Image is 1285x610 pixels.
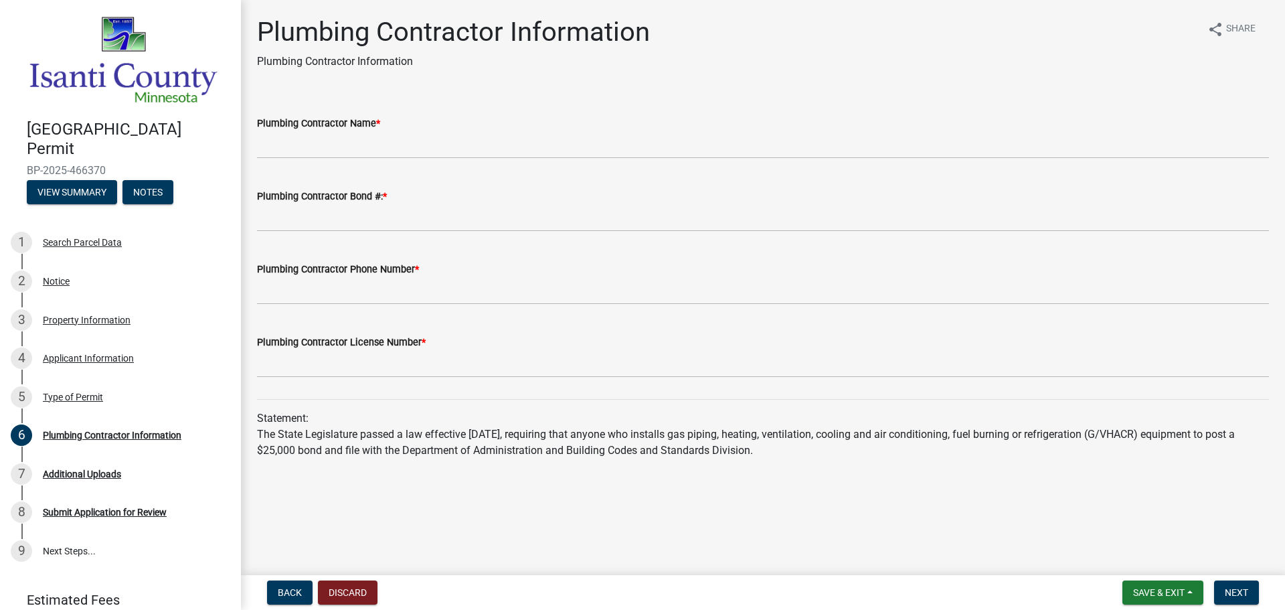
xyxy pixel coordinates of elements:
[11,309,32,331] div: 3
[27,164,214,177] span: BP-2025-466370
[267,581,313,605] button: Back
[122,187,173,198] wm-modal-confirm: Notes
[1214,581,1259,605] button: Next
[257,54,650,70] p: Plumbing Contractor Information
[11,463,32,485] div: 7
[257,119,380,129] label: Plumbing Contractor Name
[43,431,181,440] div: Plumbing Contractor Information
[1225,587,1248,598] span: Next
[257,192,387,202] label: Plumbing Contractor Bond #:
[43,392,103,402] div: Type of Permit
[43,508,167,517] div: Submit Application for Review
[11,386,32,408] div: 5
[43,277,70,286] div: Notice
[27,180,117,204] button: View Summary
[318,581,377,605] button: Discard
[11,232,32,253] div: 1
[27,14,220,106] img: Isanti County, Minnesota
[122,180,173,204] button: Notes
[1133,587,1185,598] span: Save & Exit
[43,354,134,363] div: Applicant Information
[1207,21,1223,37] i: share
[27,120,230,159] h4: [GEOGRAPHIC_DATA] Permit
[11,502,32,523] div: 8
[257,338,426,348] label: Plumbing Contractor License Number
[1122,581,1203,605] button: Save & Exit
[43,315,131,325] div: Property Information
[11,540,32,562] div: 9
[257,399,1269,459] div: Statement: The State Legislature passed a law effective [DATE], requiring that anyone who install...
[43,469,121,479] div: Additional Uploads
[11,271,32,292] div: 2
[43,238,122,247] div: Search Parcel Data
[257,16,650,48] h1: Plumbing Contractor Information
[1226,21,1256,37] span: Share
[278,587,302,598] span: Back
[27,187,117,198] wm-modal-confirm: Summary
[257,265,419,275] label: Plumbing Contractor Phone Number
[11,425,32,446] div: 6
[11,348,32,369] div: 4
[1197,16,1266,42] button: shareShare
